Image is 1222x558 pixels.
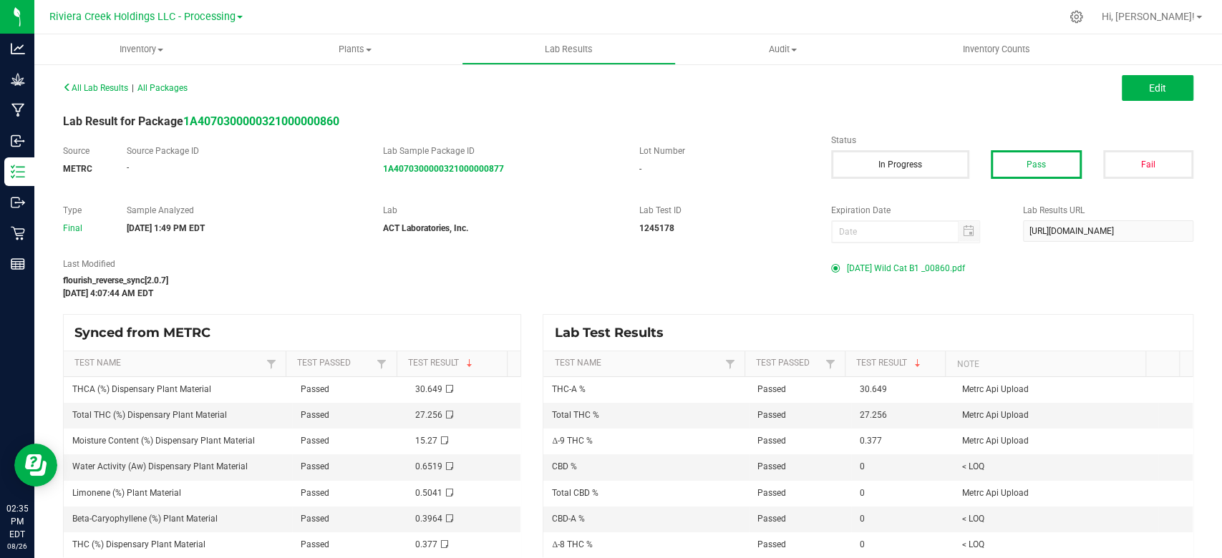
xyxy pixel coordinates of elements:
span: 30.649 [415,384,442,394]
span: 0.6519 [415,461,442,471]
inline-svg: Grow [11,72,25,87]
span: CBD-A % [552,514,585,524]
label: Type [63,204,105,217]
span: Metrc Api Upload [962,410,1029,420]
span: Edit [1149,82,1166,94]
span: 0.377 [415,539,437,549]
span: 0.377 [860,436,882,446]
span: Synced from METRC [74,325,221,341]
span: THCA (%) Dispensary Plant Material [72,384,211,394]
inline-svg: Manufacturing [11,103,25,117]
strong: 1245178 [639,223,674,233]
span: Audit [677,43,889,56]
span: 0 [860,514,865,524]
span: Δ-9 THC % [552,436,593,446]
a: Test PassedSortable [756,358,822,369]
inline-svg: Reports [11,257,25,271]
th: Note [945,351,1145,377]
a: Test ResultSortable [856,358,940,369]
span: Passed [757,436,786,446]
span: Beta-Caryophyllene (%) Plant Material [72,514,218,524]
p: 02:35 PM EDT [6,502,28,541]
inline-svg: Inbound [11,134,25,148]
span: Passed [301,410,329,420]
span: < LOQ [962,539,984,549]
span: Total THC % [552,410,599,420]
span: Inventory Counts [944,43,1049,56]
label: Sample Analyzed [127,204,362,217]
a: Inventory Counts [889,34,1103,64]
a: Test NameSortable [74,358,262,369]
a: Filter [722,355,739,373]
a: Filter [822,355,839,373]
a: Inventory [34,34,248,64]
span: Riviera Creek Holdings LLC - Processing [49,11,236,23]
button: Edit [1122,75,1193,101]
a: Lab Results [462,34,676,64]
span: Passed [301,488,329,498]
label: Lab [383,204,618,217]
span: Lab Result for Package [63,114,339,128]
form-radio-button: Primary COA [831,264,840,273]
a: Test ResultSortable [408,358,502,369]
span: Lab Results [525,43,612,56]
span: 27.256 [415,410,442,420]
label: Lab Sample Package ID [383,145,618,157]
a: Filter [263,355,280,373]
span: Lab Test Results [554,325,674,341]
span: 30.649 [860,384,887,394]
span: Passed [301,539,329,549]
span: Passed [301,436,329,446]
a: Plants [248,34,462,64]
span: THC-A % [552,384,586,394]
span: Passed [301,461,329,471]
inline-svg: Outbound [11,195,25,210]
strong: METRC [63,164,92,174]
span: Passed [757,461,786,471]
a: Test PassedSortable [297,358,373,369]
strong: 1A4070300000321000000860 [183,114,339,128]
div: Manage settings [1067,10,1085,24]
span: All Packages [137,83,188,93]
span: Metrc Api Upload [962,384,1029,394]
span: Passed [757,488,786,498]
span: Passed [757,384,786,394]
span: Hi, [PERSON_NAME]! [1102,11,1195,22]
label: Last Modified [63,258,810,270]
span: - [639,164,641,174]
div: Final [63,222,105,235]
span: Water Activity (Aw) Dispensary Plant Material [72,461,248,471]
button: Pass [991,150,1081,179]
span: THC (%) Dispensary Plant Material [72,539,205,549]
label: Source Package ID [127,145,362,157]
span: Passed [301,514,329,524]
inline-svg: Inventory [11,165,25,179]
a: Audit [676,34,890,64]
span: Δ-8 THC % [552,539,593,549]
label: Lot Number [639,145,809,157]
span: 0 [860,461,865,471]
span: - [127,162,129,172]
span: 0 [860,488,865,498]
inline-svg: Analytics [11,41,25,56]
button: In Progress [831,150,969,179]
span: Metrc Api Upload [962,488,1029,498]
span: Passed [301,384,329,394]
span: Passed [757,410,786,420]
p: 08/26 [6,541,28,552]
inline-svg: Retail [11,226,25,240]
span: 15.27 [415,436,437,446]
span: Total THC (%) Dispensary Plant Material [72,410,227,420]
button: Fail [1103,150,1193,179]
span: Passed [757,514,786,524]
a: Test NameSortable [555,358,722,369]
label: Source [63,145,105,157]
span: < LOQ [962,514,984,524]
strong: flourish_reverse_sync[2.0.7] [63,275,168,285]
span: Sortable [464,358,475,369]
span: 0 [860,539,865,549]
span: All Lab Results [63,83,128,93]
span: Sortable [912,358,923,369]
strong: [DATE] 4:07:44 AM EDT [63,288,153,298]
span: 0.3964 [415,514,442,524]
